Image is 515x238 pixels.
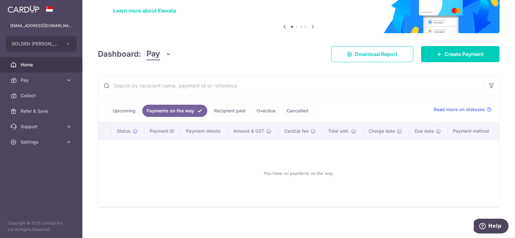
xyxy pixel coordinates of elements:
[434,106,492,113] a: Read more on statuses
[434,106,485,113] span: Read more on statuses
[6,36,77,52] button: GOLDEN [PERSON_NAME] MARKETING
[474,219,509,235] iframe: Opens a widget where you can find more information
[448,123,499,139] th: Payment method
[252,105,280,117] a: Overdue
[355,50,398,58] span: Download Report
[331,46,413,62] a: Download Report
[8,5,39,13] img: CardUp
[415,128,434,134] span: Due date
[21,62,63,68] span: Home
[106,145,492,202] div: You have no payments on the way.
[21,108,63,114] span: Refer & Save
[210,105,250,117] a: Recipient paid
[21,77,63,83] span: Pay
[21,92,63,99] span: Collect
[113,7,176,14] a: Learn more about Elevate
[12,41,59,47] span: GOLDEN [PERSON_NAME] MARKETING
[233,128,264,134] span: Amount & GST
[328,128,349,134] span: Total amt.
[146,48,160,60] span: Pay
[282,105,313,117] a: Cancelled
[98,75,484,96] input: Search by recipient name, payment id or reference
[421,46,500,62] a: Create Payment
[146,48,171,60] button: Pay
[284,128,309,134] span: CardUp fee
[117,128,131,134] span: Status
[145,123,181,139] th: Payment ID
[181,123,228,139] th: Payment details
[445,50,484,58] span: Create Payment
[21,139,63,145] span: Settings
[369,128,395,134] span: Charge date
[21,123,63,130] span: Support
[10,23,72,29] p: [EMAIL_ADDRESS][DOMAIN_NAME]
[98,48,141,60] h4: Dashboard:
[108,105,140,117] a: Upcoming
[142,105,207,117] a: Payments on the way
